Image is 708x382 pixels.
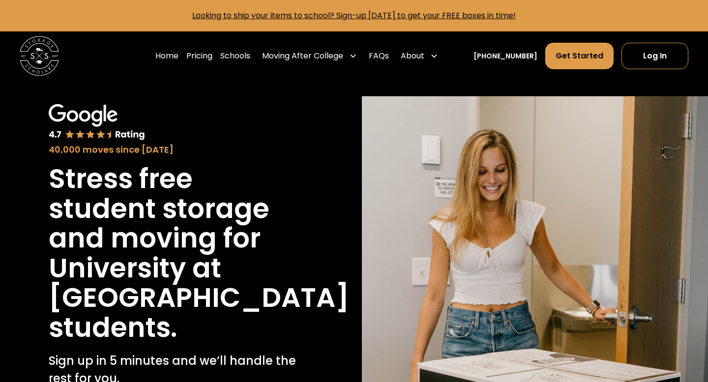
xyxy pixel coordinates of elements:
a: Looking to ship your items to school? Sign-up [DATE] to get your FREE boxes in time! [192,10,516,21]
img: Google 4.7 star rating [49,104,145,141]
a: Schools [220,42,250,70]
div: About [401,50,424,62]
div: About [397,42,442,70]
a: Home [155,42,178,70]
h1: University at [GEOGRAPHIC_DATA] [49,253,349,313]
a: Pricing [186,42,212,70]
div: 40,000 moves since [DATE] [49,143,298,156]
h1: students. [49,313,177,343]
div: Moving After College [262,50,343,62]
img: Storage Scholars main logo [20,36,59,76]
a: FAQs [369,42,389,70]
h1: Stress free student storage and moving for [49,164,298,253]
div: Moving After College [258,42,361,70]
a: Log In [621,43,688,69]
a: [PHONE_NUMBER] [473,51,537,61]
a: Get Started [545,43,614,69]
